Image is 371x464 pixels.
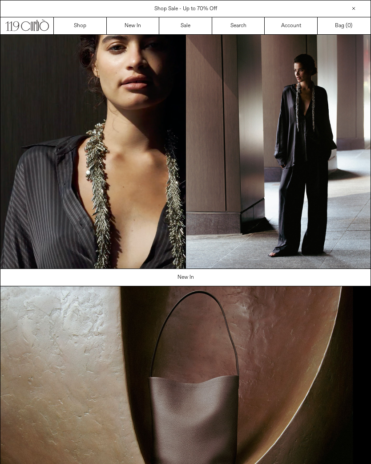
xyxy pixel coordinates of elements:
a: Sale [159,17,212,34]
a: New In [107,17,160,34]
a: Bag () [318,17,371,34]
a: Shop [54,17,107,34]
a: Shop Sale - Up to 70% Off [154,5,217,12]
span: 0 [347,22,351,29]
video: Your browser does not support the video tag. [0,35,185,269]
span: ) [347,22,352,30]
a: Your browser does not support the video tag. [0,264,185,271]
a: Search [212,17,265,34]
a: Account [265,17,318,34]
a: New In [0,269,371,286]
